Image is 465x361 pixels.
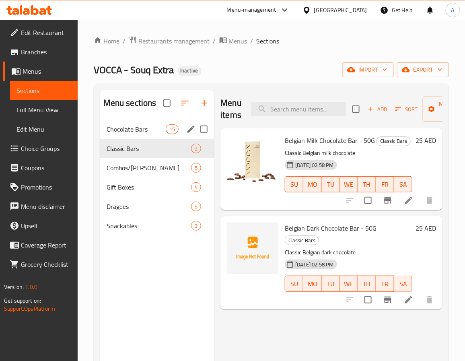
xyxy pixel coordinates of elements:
[285,276,303,292] button: SU
[21,144,71,153] span: Choice Groups
[94,36,449,46] nav: breadcrumb
[343,278,355,290] span: WE
[303,276,321,292] button: MO
[451,6,455,14] span: A
[393,103,420,116] button: Sort
[3,62,78,81] a: Menus
[191,184,201,191] span: 4
[103,97,156,109] h2: Menu sections
[285,148,412,158] p: Classic Belgian milk chocolate
[358,276,376,292] button: TH
[420,191,439,210] button: delete
[285,236,319,245] span: Classic Bars
[340,276,358,292] button: WE
[16,86,71,95] span: Sections
[175,93,195,113] span: Sort sections
[16,124,71,134] span: Edit Menu
[21,260,71,269] span: Grocery Checklist
[403,65,442,75] span: export
[21,47,71,57] span: Branches
[25,282,37,292] span: 1.0.0
[185,123,197,135] button: edit
[340,176,358,192] button: WE
[390,103,423,116] span: Sort items
[3,235,78,255] a: Coverage Report
[191,202,201,211] div: items
[219,36,247,46] a: Menus
[364,103,390,116] button: Add
[285,235,319,245] div: Classic Bars
[227,223,278,274] img: Belgian Dark Chocolate Bar - 50G
[3,139,78,158] a: Choice Groups
[361,179,373,190] span: TH
[379,278,391,290] span: FR
[394,276,412,292] button: SA
[21,163,71,173] span: Coupons
[349,65,387,75] span: import
[307,278,318,290] span: MO
[4,282,24,292] span: Version:
[166,124,179,134] div: items
[3,197,78,216] a: Menu disclaimer
[129,36,210,46] a: Restaurants management
[220,97,241,121] h2: Menu items
[107,182,191,192] span: Gift Boxes
[251,102,346,116] input: search
[358,176,376,192] button: TH
[366,105,388,114] span: Add
[4,295,41,306] span: Get support on:
[251,36,253,46] li: /
[322,276,340,292] button: TU
[191,163,201,173] div: items
[138,36,210,46] span: Restaurants management
[257,36,280,46] span: Sections
[288,179,300,190] span: SU
[3,42,78,62] a: Branches
[377,136,411,146] div: Classic Bars
[229,36,247,46] span: Menus
[191,222,201,230] span: 3
[360,291,377,308] span: Select to update
[404,295,414,305] a: Edit menu item
[191,221,201,231] div: items
[107,124,166,134] span: Chocolate Bars
[10,100,78,120] a: Full Menu View
[3,23,78,42] a: Edit Restaurant
[21,28,71,37] span: Edit Restaurant
[416,135,436,146] h6: 25 AED
[314,6,367,14] div: [GEOGRAPHIC_DATA]
[100,116,214,239] nav: Menu sections
[404,196,414,205] a: Edit menu item
[377,136,410,146] span: Classic Bars
[307,179,318,190] span: MO
[397,62,449,77] button: export
[376,176,394,192] button: FR
[191,145,201,153] span: 2
[10,81,78,100] a: Sections
[10,120,78,139] a: Edit Menu
[191,144,201,153] div: items
[100,216,214,235] div: Snackables3
[343,179,355,190] span: WE
[3,255,78,274] a: Grocery Checklist
[285,248,412,258] p: Classic Belgian dark chocolate
[285,222,377,234] span: Belgian Dark Chocolate Bar - 50G
[177,67,202,74] span: Inactive
[107,202,191,211] span: Dragees
[378,191,397,210] button: Branch-specific-item
[100,197,214,216] div: Dragees5
[416,223,436,234] h6: 25 AED
[227,135,278,186] img: Belgian Milk Chocolate Bar - 50G
[3,158,78,177] a: Coupons
[16,105,71,115] span: Full Menu View
[395,105,418,114] span: Sort
[285,134,375,146] span: Belgian Milk Chocolate Bar - 50G
[227,5,276,15] div: Menu-management
[107,163,191,173] span: Combos/[PERSON_NAME]
[21,240,71,250] span: Coverage Report
[107,221,191,231] span: Snackables
[158,95,175,111] span: Select all sections
[394,176,412,192] button: SA
[94,61,174,79] span: VOCCA - Souq Extra
[397,278,409,290] span: SA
